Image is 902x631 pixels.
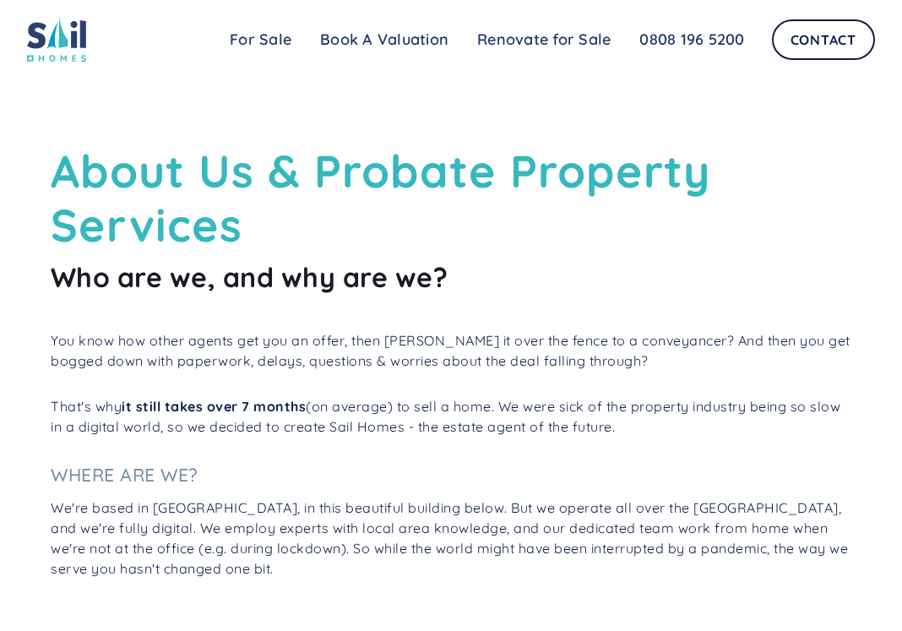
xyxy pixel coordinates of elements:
[51,330,851,371] p: You know how other agents get you an offer, then [PERSON_NAME] it over the fence to a conveyancer...
[51,260,851,294] h2: Who are we, and why are we?
[51,498,851,579] p: We're based in [GEOGRAPHIC_DATA], in this beautiful building below. But we operate all over the [...
[122,398,306,415] strong: it still takes over 7 months
[772,19,875,60] a: Contact
[463,23,625,57] a: Renovate for Sale
[27,17,86,62] img: sail home logo colored
[215,23,306,57] a: For Sale
[51,396,851,437] p: That's why (on average) to sell a home. We were sick of the property industry being so slow in a ...
[625,23,758,57] a: 0808 196 5200
[51,464,851,487] h3: Where are we?
[306,23,463,57] a: Book A Valuation
[51,144,851,252] h1: About Us & Probate Property Services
